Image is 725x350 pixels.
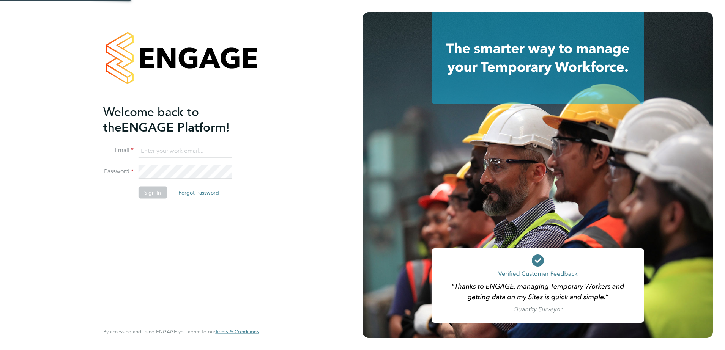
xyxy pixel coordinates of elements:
span: Welcome back to the [103,104,199,135]
button: Forgot Password [172,187,225,199]
a: Terms & Conditions [215,329,259,335]
input: Enter your work email... [138,144,232,158]
label: Password [103,168,134,176]
label: Email [103,146,134,154]
h2: ENGAGE Platform! [103,104,251,135]
span: By accessing and using ENGAGE you agree to our [103,328,259,335]
button: Sign In [138,187,167,199]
